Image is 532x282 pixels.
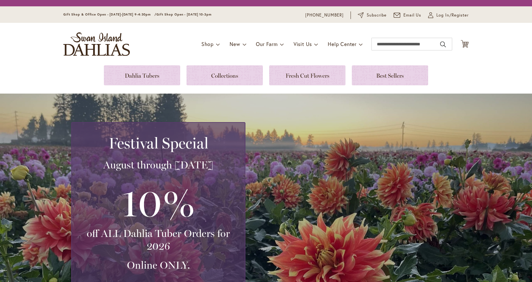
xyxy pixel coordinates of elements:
span: Gift Shop & Office Open - [DATE]-[DATE] 9-4:30pm / [63,12,156,16]
span: Subscribe [367,12,387,18]
a: Subscribe [358,12,387,18]
h3: 10% [79,178,237,227]
span: Visit Us [294,41,312,47]
a: store logo [63,32,130,56]
h3: August through [DATE] [79,159,237,171]
span: New [230,41,240,47]
span: Help Center [328,41,357,47]
span: Log In/Register [436,12,469,18]
a: Email Us [394,12,421,18]
span: Gift Shop Open - [DATE] 10-3pm [156,12,212,16]
span: Email Us [403,12,421,18]
a: Log In/Register [428,12,469,18]
span: Our Farm [256,41,277,47]
h3: off ALL Dahlia Tuber Orders for 2026 [79,227,237,252]
span: Shop [201,41,214,47]
a: [PHONE_NUMBER] [305,12,344,18]
h3: Online ONLY. [79,259,237,272]
button: Search [440,39,446,49]
h2: Festival Special [79,134,237,152]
